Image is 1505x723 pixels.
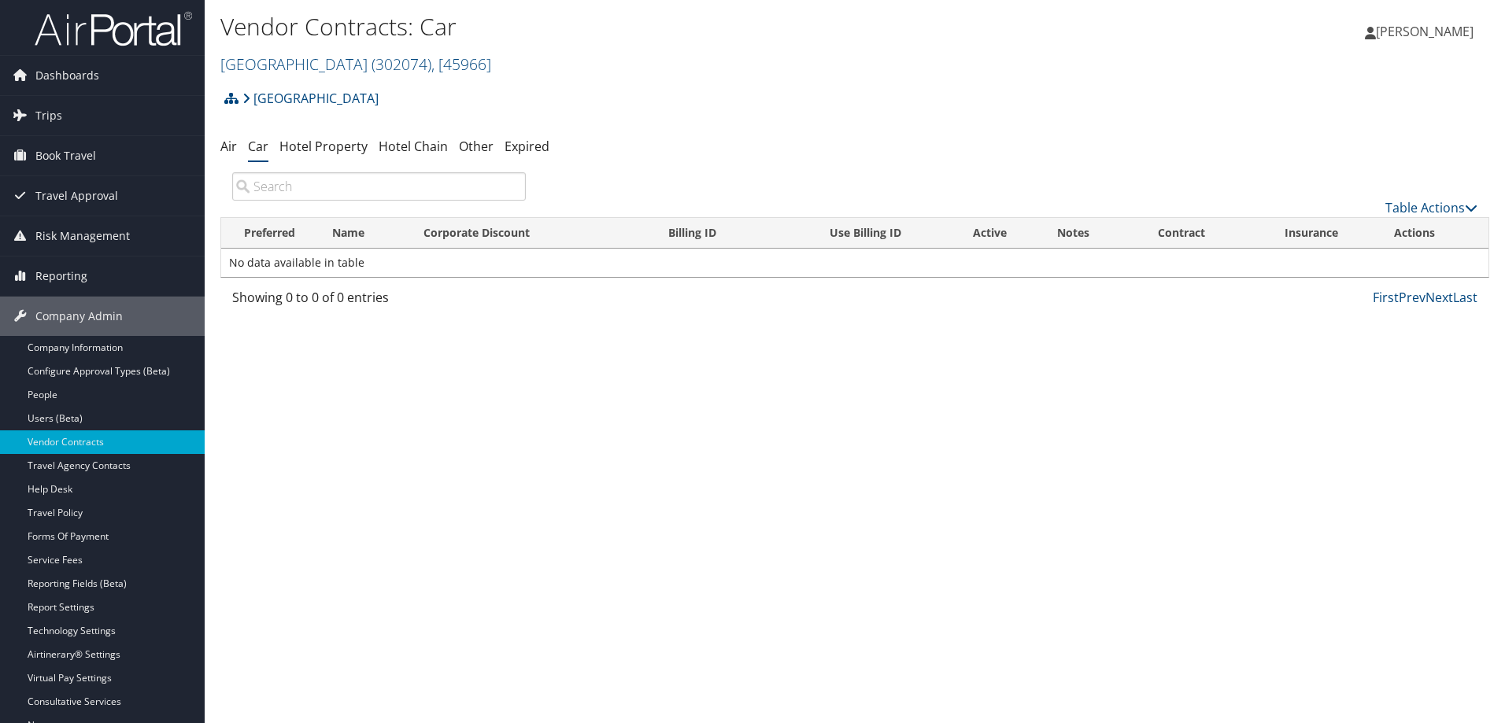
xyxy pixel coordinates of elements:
a: [PERSON_NAME] [1365,8,1489,55]
a: Air [220,138,237,155]
h1: Vendor Contracts: Car [220,10,1067,43]
span: Reporting [35,256,87,296]
a: Hotel Chain [379,138,448,155]
span: Book Travel [35,136,96,175]
span: ( 302074 ) [372,53,431,75]
div: Showing 0 to 0 of 0 entries [232,288,526,315]
th: Insurance: activate to sort column ascending [1243,218,1380,249]
td: No data available in table [221,249,1488,277]
span: , [ 45966 ] [431,53,491,75]
th: Actions [1380,218,1488,249]
span: Risk Management [35,216,130,256]
span: Dashboards [35,56,99,95]
span: [PERSON_NAME] [1376,23,1474,40]
th: Contract: activate to sort column ascending [1119,218,1243,249]
th: Corporate Discount: activate to sort column ascending [409,218,654,249]
a: [GEOGRAPHIC_DATA] [242,83,379,114]
a: [GEOGRAPHIC_DATA] [220,53,491,75]
a: Prev [1399,289,1425,306]
input: Search [232,172,526,201]
th: Name: activate to sort column ascending [318,218,410,249]
a: Other [459,138,494,155]
th: Preferred: activate to sort column ascending [221,218,318,249]
a: Expired [505,138,549,155]
a: Car [248,138,268,155]
a: Next [1425,289,1453,306]
a: First [1373,289,1399,306]
a: Table Actions [1385,199,1477,216]
th: Active: activate to sort column ascending [952,218,1028,249]
a: Hotel Property [279,138,368,155]
th: Notes: activate to sort column ascending [1028,218,1120,249]
span: Company Admin [35,297,123,336]
span: Travel Approval [35,176,118,216]
span: Trips [35,96,62,135]
a: Last [1453,289,1477,306]
th: Use Billing ID: activate to sort column ascending [779,218,952,249]
th: Billing ID: activate to sort column ascending [654,218,779,249]
img: airportal-logo.png [35,10,192,47]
